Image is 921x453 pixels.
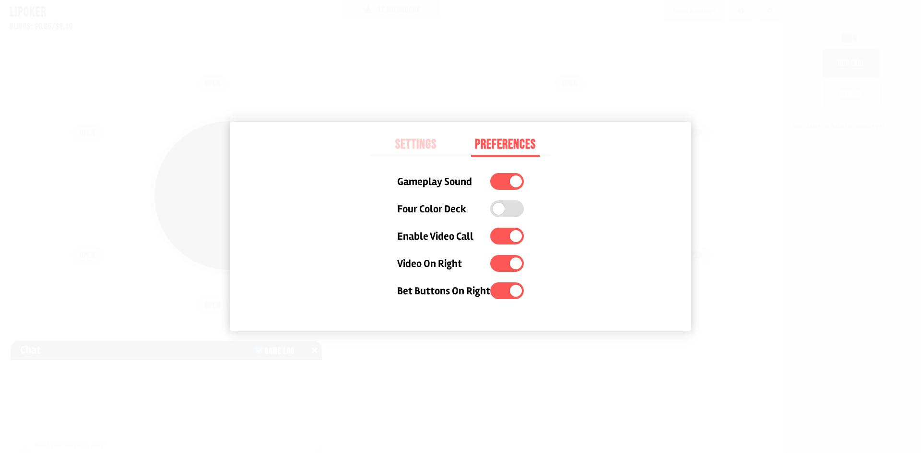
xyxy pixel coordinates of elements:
div: Four Color Deck [397,201,466,217]
div: Bet Buttons On Right [397,283,490,299]
div: Settings [371,135,460,155]
div: Gameplay Sound [397,174,472,190]
div: Preferences [460,135,550,155]
div: Enable Video Call [397,229,473,244]
div: Video On Right [397,256,462,272]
